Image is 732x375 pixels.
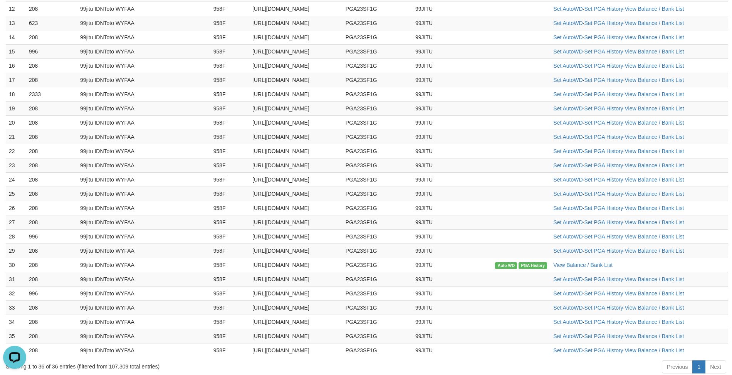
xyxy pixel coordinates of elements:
[553,105,583,112] a: Set AutoWD
[553,191,583,197] a: Set AutoWD
[584,120,625,126] span: ·
[553,162,583,168] a: Set AutoWD
[77,258,210,272] td: 99jitu IDNToto WYFAA
[584,120,623,126] a: Set PGA History
[625,191,684,197] a: View Balance / Bank List
[342,272,412,286] td: PGA23SF1G
[625,276,684,282] a: View Balance / Bank List
[584,34,625,40] span: ·
[553,276,584,282] span: ·
[553,120,583,126] a: Set AutoWD
[625,248,684,254] a: View Balance / Bank List
[553,333,583,339] a: Set AutoWD
[210,158,249,172] td: 958F
[625,233,684,240] a: View Balance / Bank List
[553,305,583,311] a: Set AutoWD
[342,101,412,115] td: PGA23SF1G
[584,333,625,339] span: ·
[249,201,342,215] td: [URL][DOMAIN_NAME]
[584,333,623,339] a: Set PGA History
[249,101,342,115] td: [URL][DOMAIN_NAME]
[553,290,584,297] span: ·
[210,172,249,187] td: 958F
[6,329,26,343] td: 35
[412,300,492,315] td: 99JITU
[553,305,584,311] span: ·
[249,229,342,243] td: [URL][DOMAIN_NAME]
[26,16,77,30] td: 623
[692,360,705,373] a: 1
[412,315,492,329] td: 99JITU
[77,158,210,172] td: 99jitu IDNToto WYFAA
[553,6,583,12] a: Set AutoWD
[26,87,77,101] td: 2333
[77,115,210,130] td: 99jitu IDNToto WYFAA
[553,162,584,168] span: ·
[412,87,492,101] td: 99JITU
[342,16,412,30] td: PGA23SF1G
[584,205,625,211] span: ·
[342,258,412,272] td: PGA23SF1G
[625,290,684,297] a: View Balance / Bank List
[342,87,412,101] td: PGA23SF1G
[625,177,684,183] a: View Balance / Bank List
[210,2,249,16] td: 958F
[584,177,623,183] a: Set PGA History
[553,233,583,240] a: Set AutoWD
[625,91,684,97] a: View Balance / Bank List
[584,77,625,83] span: ·
[342,172,412,187] td: PGA23SF1G
[26,243,77,258] td: 208
[584,347,623,353] a: Set PGA History
[584,290,625,297] span: ·
[77,315,210,329] td: 99jitu IDNToto WYFAA
[625,34,684,40] a: View Balance / Bank List
[249,115,342,130] td: [URL][DOMAIN_NAME]
[625,6,684,12] a: View Balance / Bank List
[6,272,26,286] td: 31
[6,44,26,58] td: 15
[553,6,584,12] span: ·
[519,262,547,269] span: PGA History
[584,290,623,297] a: Set PGA History
[553,91,583,97] a: Set AutoWD
[249,243,342,258] td: [URL][DOMAIN_NAME]
[77,187,210,201] td: 99jitu IDNToto WYFAA
[584,219,625,225] span: ·
[584,105,625,112] span: ·
[26,2,77,16] td: 208
[342,315,412,329] td: PGA23SF1G
[342,343,412,357] td: PGA23SF1G
[553,319,584,325] span: ·
[26,73,77,87] td: 208
[26,343,77,357] td: 208
[342,44,412,58] td: PGA23SF1G
[6,130,26,144] td: 21
[77,144,210,158] td: 99jitu IDNToto WYFAA
[6,144,26,158] td: 22
[584,319,625,325] span: ·
[584,233,623,240] a: Set PGA History
[210,258,249,272] td: 958F
[6,115,26,130] td: 20
[210,30,249,44] td: 958F
[584,148,625,154] span: ·
[412,58,492,73] td: 99JITU
[584,305,623,311] a: Set PGA History
[553,34,584,40] span: ·
[412,229,492,243] td: 99JITU
[342,286,412,300] td: PGA23SF1G
[6,158,26,172] td: 23
[342,215,412,229] td: PGA23SF1G
[210,73,249,87] td: 958F
[6,73,26,87] td: 17
[412,243,492,258] td: 99JITU
[210,58,249,73] td: 958F
[412,258,492,272] td: 99JITU
[584,276,623,282] a: Set PGA History
[412,144,492,158] td: 99JITU
[584,233,625,240] span: ·
[210,44,249,58] td: 958F
[342,158,412,172] td: PGA23SF1G
[6,172,26,187] td: 24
